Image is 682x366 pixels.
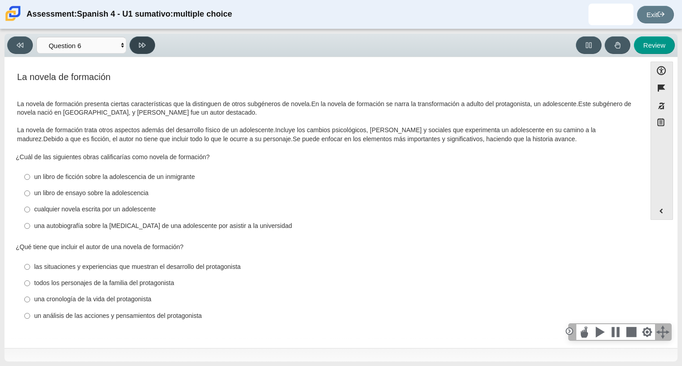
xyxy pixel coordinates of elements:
[592,324,608,340] div: Speak the current selection
[604,7,618,22] img: aldo.lechuga.2jzpbt
[624,324,639,340] div: Stops speech playback
[77,9,173,20] thspan: Spanish 4 - U1 sumativo:
[637,6,674,23] a: Exit
[605,36,630,54] button: Raise Your Hand
[43,135,293,143] thspan: Debido a que es ficción, el autor no tiene que incluir todo lo que le ocurre a su personaje.
[634,36,675,54] button: Review
[4,17,22,24] a: Carmen School of Science & Technology
[639,324,655,340] div: Change Settings
[34,263,630,272] div: las situaciones y experiencias que muestran el desarrollo del protagonista
[651,115,673,133] button: Notepad
[4,4,22,23] img: Carmen School of Science & Technology
[34,205,630,214] div: cualquier novela escrita por un adolescente
[312,100,579,108] thspan: En la novela de formación se narra la transformación a adulto del protagonista, un adolescente.
[17,126,275,134] thspan: La novela de formación trata otros aspectos además del desarrollo físico de un adolescente.
[34,189,630,198] div: un libro de ensayo sobre la adolescencia
[576,324,592,340] div: Select this button, then click anywhere in the text to start reading aloud
[16,243,635,252] div: ¿Qué tiene que incluir el autor de una novela de formación?
[655,324,671,340] div: Click and hold and drag to move the toolbar.
[651,79,673,97] button: Flag item
[34,295,630,304] div: una cronología de la vida del protagonista
[651,62,673,79] button: Open Accessibility Menu
[34,222,630,231] div: una autobiografía sobre la [MEDICAL_DATA] de una adolescente por asistir a la universidad
[16,153,635,162] div: ¿Cuál de las siguientes obras calificarías como novela de formación?
[34,312,630,321] div: un análisis de las acciones y pensamientos del protagonista
[651,97,673,115] button: Toggle response masking
[34,279,630,288] div: todos los personajes de la familia del protagonista
[651,202,673,219] button: Expand menu. Displays the button labels.
[27,9,77,20] thspan: Assessment:
[646,11,658,18] thspan: Exit
[34,173,630,182] div: un libro de ficción sobre la adolescencia de un inmigrante
[17,100,631,117] thspan: Este subgénero de novela nació en [GEOGRAPHIC_DATA], y [PERSON_NAME] fue un autor destacado.
[293,135,577,143] thspan: Se puede enfocar en los elementos más importantes y significativos, haciendo que la historia avance.
[608,324,624,340] div: Pause Speech
[9,62,642,344] div: Assessment items
[17,100,312,108] thspan: La novela de formación presenta ciertas características que la distinguen de otros subgéneros de ...
[569,324,576,340] div: Click to collapse the toolbar.
[173,9,232,20] thspan: multiple choice
[564,326,575,337] div: Click to collapse the toolbar.
[17,126,596,143] thspan: Incluye los cambios psicológicos, [PERSON_NAME] y sociales que experimenta un adolescente en su c...
[17,72,633,82] h3: La novela de formación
